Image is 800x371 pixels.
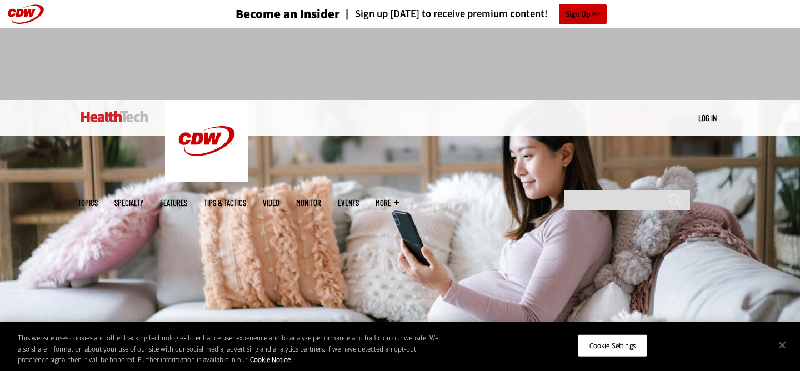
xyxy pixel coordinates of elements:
a: CDW [165,173,248,185]
a: Features [160,199,187,207]
a: Tips & Tactics [204,199,246,207]
span: More [376,199,399,207]
div: User menu [698,112,717,124]
a: More information about your privacy [250,355,291,364]
iframe: advertisement [198,39,602,89]
button: Close [770,333,794,357]
button: Cookie Settings [578,334,647,357]
a: Video [263,199,279,207]
img: Home [81,111,148,122]
div: This website uses cookies and other tracking technologies to enhance user experience and to analy... [18,333,440,365]
a: Become an Insider [194,8,340,21]
span: Specialty [114,199,143,207]
img: Home [165,100,248,182]
a: Events [338,199,359,207]
a: Sign up [DATE] to receive premium content! [340,9,548,19]
span: Topics [78,199,98,207]
a: Log in [698,113,717,123]
a: Sign Up [559,4,607,24]
h3: Become an Insider [236,8,340,21]
a: MonITor [296,199,321,207]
